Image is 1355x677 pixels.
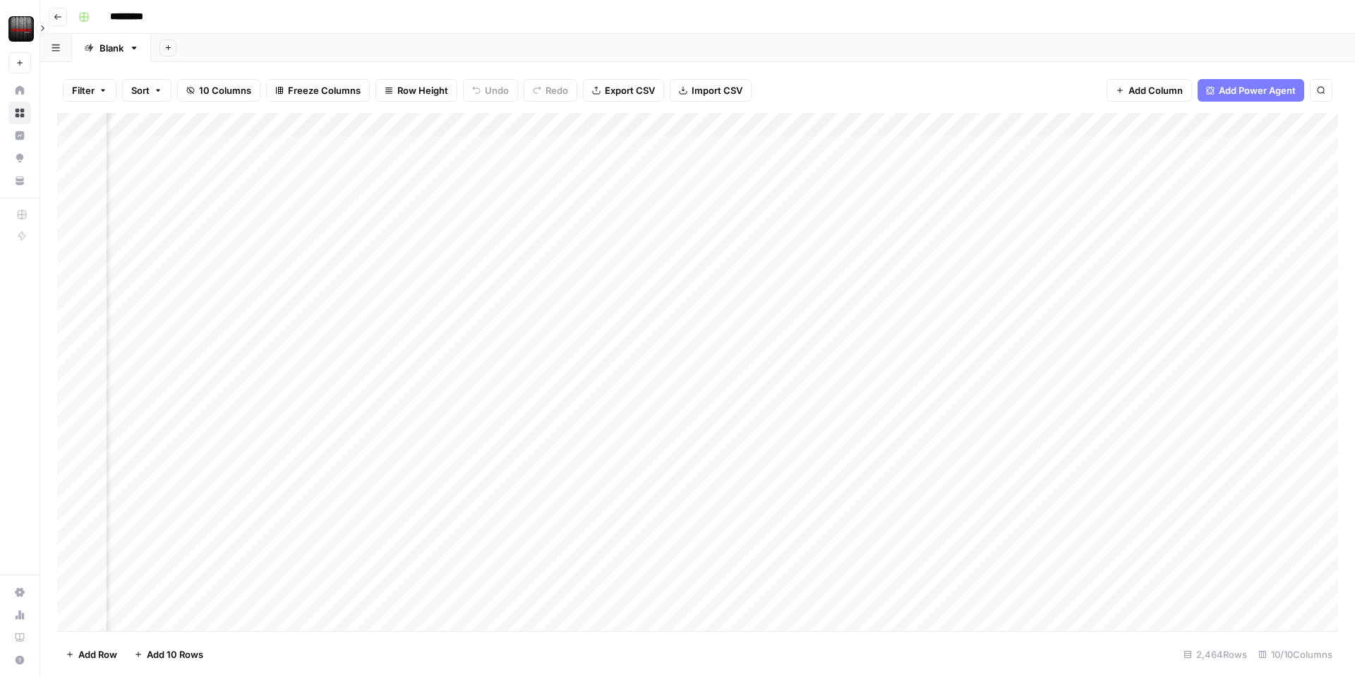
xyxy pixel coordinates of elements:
[100,41,124,55] div: Blank
[177,79,260,102] button: 10 Columns
[485,83,509,97] span: Undo
[131,83,150,97] span: Sort
[8,124,31,147] a: Insights
[524,79,577,102] button: Redo
[72,34,151,62] a: Blank
[288,83,361,97] span: Freeze Columns
[8,102,31,124] a: Browse
[375,79,457,102] button: Row Height
[583,79,664,102] button: Export CSV
[1128,83,1183,97] span: Add Column
[122,79,171,102] button: Sort
[147,647,203,661] span: Add 10 Rows
[8,79,31,102] a: Home
[78,647,117,661] span: Add Row
[1178,643,1253,666] div: 2,464 Rows
[8,169,31,192] a: Your Data
[1198,79,1304,102] button: Add Power Agent
[1107,79,1192,102] button: Add Column
[57,643,126,666] button: Add Row
[1253,643,1338,666] div: 10/10 Columns
[72,83,95,97] span: Filter
[670,79,752,102] button: Import CSV
[8,604,31,626] a: Usage
[8,16,34,42] img: Tire Rack Logo
[397,83,448,97] span: Row Height
[8,581,31,604] a: Settings
[1219,83,1296,97] span: Add Power Agent
[126,643,212,666] button: Add 10 Rows
[463,79,518,102] button: Undo
[8,11,31,47] button: Workspace: Tire Rack
[8,626,31,649] a: Learning Hub
[63,79,116,102] button: Filter
[8,147,31,169] a: Opportunities
[546,83,568,97] span: Redo
[266,79,370,102] button: Freeze Columns
[692,83,742,97] span: Import CSV
[605,83,655,97] span: Export CSV
[8,649,31,671] button: Help + Support
[199,83,251,97] span: 10 Columns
